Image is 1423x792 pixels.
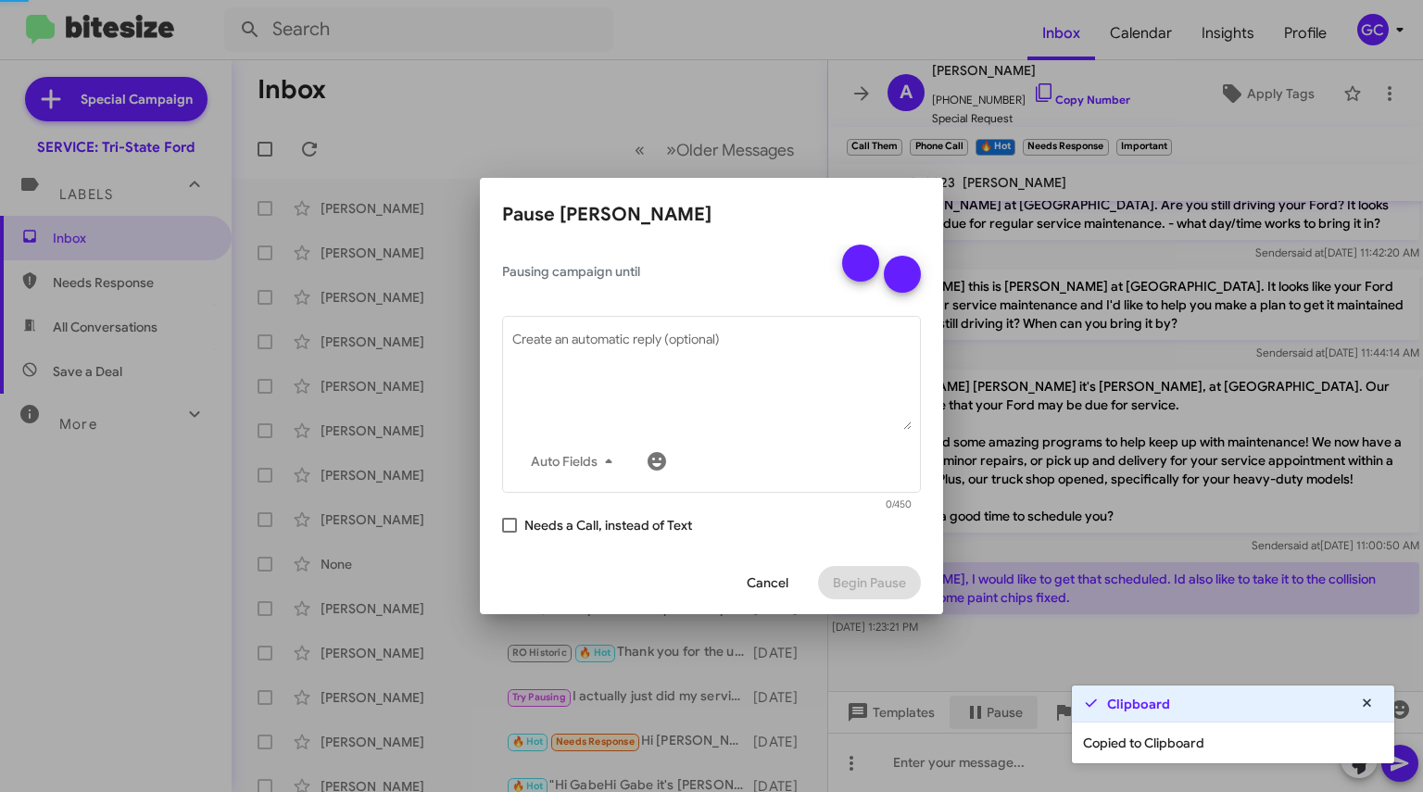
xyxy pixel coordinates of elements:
[886,499,912,510] mat-hint: 0/450
[502,200,921,230] h2: Pause [PERSON_NAME]
[747,566,788,599] span: Cancel
[818,566,921,599] button: Begin Pause
[502,262,826,281] span: Pausing campaign until
[516,445,635,478] button: Auto Fields
[1072,723,1394,763] div: Copied to Clipboard
[1107,695,1170,713] strong: Clipboard
[833,566,906,599] span: Begin Pause
[732,566,803,599] button: Cancel
[524,514,692,536] span: Needs a Call, instead of Text
[531,445,620,478] span: Auto Fields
